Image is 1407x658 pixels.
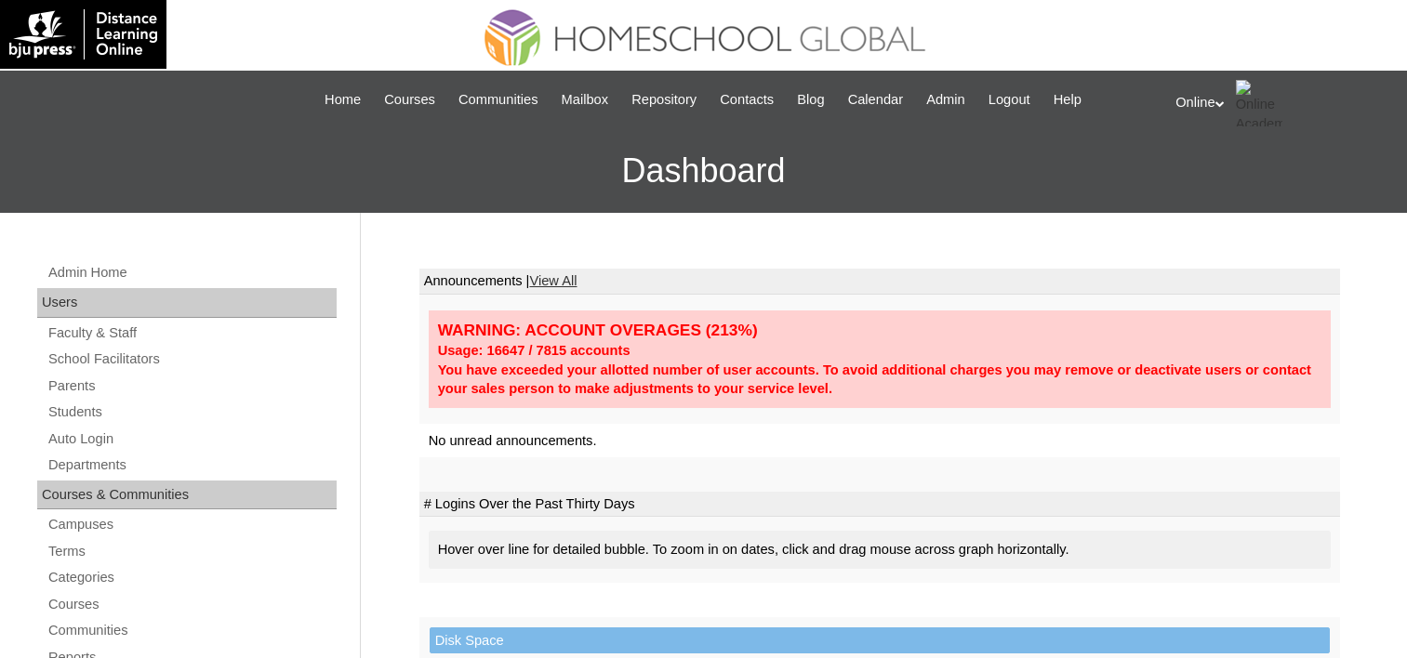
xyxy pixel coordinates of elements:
[438,361,1321,399] div: You have exceeded your allotted number of user accounts. To avoid additional charges you may remo...
[430,627,1330,654] td: Disk Space
[37,288,337,318] div: Users
[797,89,824,111] span: Blog
[622,89,706,111] a: Repository
[46,593,337,616] a: Courses
[429,531,1331,569] div: Hover over line for detailed bubble. To zoom in on dates, click and drag mouse across graph horiz...
[720,89,774,111] span: Contacts
[631,89,697,111] span: Repository
[419,492,1340,518] td: # Logins Over the Past Thirty Days
[710,89,783,111] a: Contacts
[438,320,1321,341] div: WARNING: ACCOUNT OVERAGES (213%)
[848,89,903,111] span: Calendar
[1236,80,1282,126] img: Online Academy
[917,89,975,111] a: Admin
[989,89,1030,111] span: Logout
[926,89,965,111] span: Admin
[1175,80,1388,126] div: Online
[1044,89,1091,111] a: Help
[37,480,337,510] div: Courses & Communities
[375,89,445,111] a: Courses
[384,89,435,111] span: Courses
[419,269,1340,295] td: Announcements |
[9,9,157,59] img: logo-white.png
[9,129,1398,213] h3: Dashboard
[839,89,912,111] a: Calendar
[46,428,337,451] a: Auto Login
[315,89,370,111] a: Home
[46,375,337,398] a: Parents
[458,89,538,111] span: Communities
[419,424,1340,458] td: No unread announcements.
[449,89,548,111] a: Communities
[529,273,577,288] a: View All
[46,454,337,477] a: Departments
[46,401,337,424] a: Students
[46,540,337,563] a: Terms
[46,322,337,345] a: Faculty & Staff
[1054,89,1082,111] span: Help
[46,566,337,589] a: Categories
[552,89,618,111] a: Mailbox
[46,348,337,371] a: School Facilitators
[46,261,337,284] a: Admin Home
[438,343,630,358] strong: Usage: 16647 / 7815 accounts
[325,89,361,111] span: Home
[788,89,833,111] a: Blog
[46,619,337,642] a: Communities
[979,89,1040,111] a: Logout
[562,89,609,111] span: Mailbox
[46,513,337,536] a: Campuses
